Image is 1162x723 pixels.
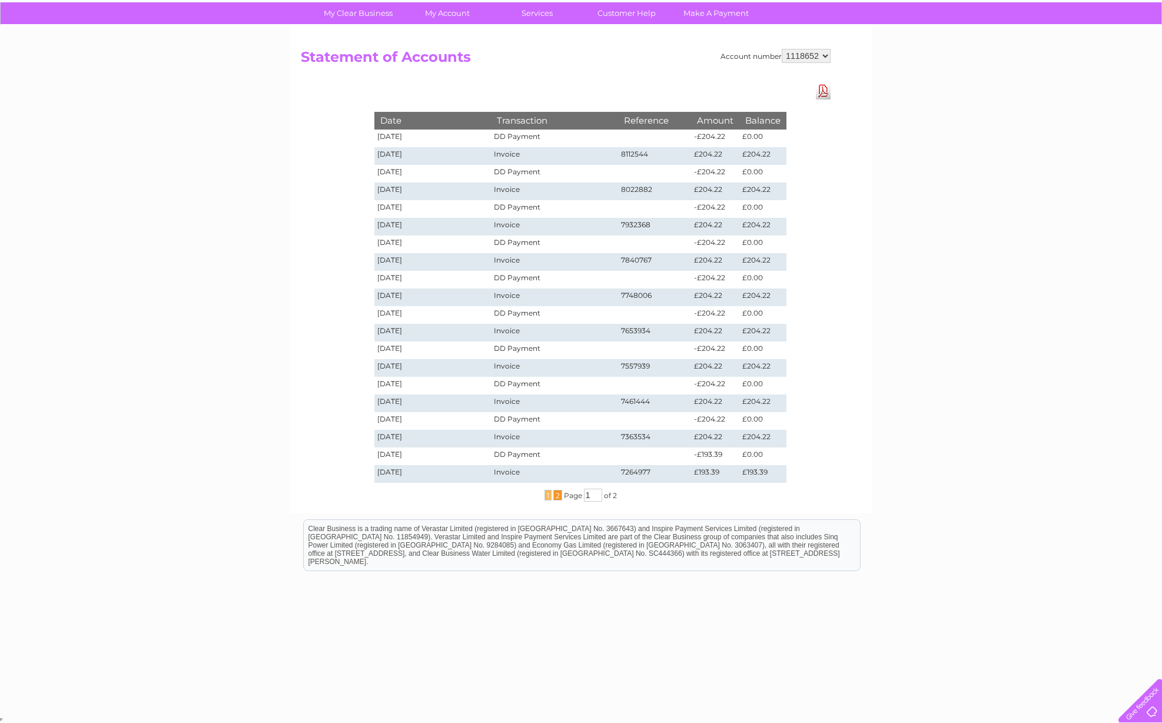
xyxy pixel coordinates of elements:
[374,253,491,271] td: [DATE]
[691,306,739,324] td: -£204.22
[739,147,786,165] td: £204.22
[668,2,765,24] a: Make A Payment
[374,447,491,465] td: [DATE]
[1017,50,1053,59] a: Telecoms
[374,412,491,430] td: [DATE]
[491,412,618,430] td: DD Payment
[491,236,618,253] td: DD Payment
[739,306,786,324] td: £0.00
[691,288,739,306] td: £204.22
[374,200,491,218] td: [DATE]
[491,394,618,412] td: Invoice
[739,324,786,341] td: £204.22
[739,218,786,236] td: £204.22
[618,112,691,129] th: Reference
[374,236,491,253] td: [DATE]
[739,236,786,253] td: £0.00
[940,6,1021,21] a: 0333 014 3131
[489,2,586,24] a: Services
[618,394,691,412] td: 7461444
[310,2,407,24] a: My Clear Business
[739,341,786,359] td: £0.00
[301,49,831,71] h2: Statement of Accounts
[374,430,491,447] td: [DATE]
[816,82,831,100] a: Download Pdf
[739,271,786,288] td: £0.00
[1123,50,1151,59] a: Log out
[491,306,618,324] td: DD Payment
[491,341,618,359] td: DD Payment
[491,165,618,183] td: DD Payment
[374,130,491,147] td: [DATE]
[691,271,739,288] td: -£204.22
[739,447,786,465] td: £0.00
[374,112,491,129] th: Date
[691,324,739,341] td: £204.22
[691,236,739,253] td: -£204.22
[984,50,1010,59] a: Energy
[691,377,739,394] td: -£204.22
[491,200,618,218] td: DD Payment
[491,465,618,483] td: Invoice
[739,130,786,147] td: £0.00
[955,50,977,59] a: Water
[739,253,786,271] td: £204.22
[739,183,786,200] td: £204.22
[739,359,786,377] td: £204.22
[491,359,618,377] td: Invoice
[545,490,552,500] span: 1
[491,183,618,200] td: Invoice
[691,430,739,447] td: £204.22
[618,324,691,341] td: 7653934
[374,306,491,324] td: [DATE]
[618,218,691,236] td: 7932368
[691,112,739,129] th: Amount
[691,200,739,218] td: -£204.22
[374,394,491,412] td: [DATE]
[691,165,739,183] td: -£204.22
[691,465,739,483] td: £193.39
[491,271,618,288] td: DD Payment
[304,6,860,57] div: Clear Business is a trading name of Verastar Limited (registered in [GEOGRAPHIC_DATA] No. 3667643...
[691,147,739,165] td: £204.22
[564,491,582,500] span: Page
[491,377,618,394] td: DD Payment
[739,112,786,129] th: Balance
[374,341,491,359] td: [DATE]
[618,430,691,447] td: 7363534
[739,430,786,447] td: £204.22
[553,490,562,500] span: 2
[739,288,786,306] td: £204.22
[618,147,691,165] td: 8112544
[374,218,491,236] td: [DATE]
[691,447,739,465] td: -£193.39
[491,430,618,447] td: Invoice
[691,218,739,236] td: £204.22
[491,447,618,465] td: DD Payment
[691,412,739,430] td: -£204.22
[491,130,618,147] td: DD Payment
[491,147,618,165] td: Invoice
[491,112,618,129] th: Transaction
[374,165,491,183] td: [DATE]
[374,271,491,288] td: [DATE]
[491,218,618,236] td: Invoice
[739,465,786,483] td: £193.39
[691,341,739,359] td: -£204.22
[618,253,691,271] td: 7840767
[613,491,617,500] span: 2
[618,359,691,377] td: 7557939
[374,377,491,394] td: [DATE]
[618,183,691,200] td: 8022882
[491,324,618,341] td: Invoice
[691,253,739,271] td: £204.22
[604,491,611,500] span: of
[1084,50,1113,59] a: Contact
[691,359,739,377] td: £204.22
[739,394,786,412] td: £204.22
[618,465,691,483] td: 7264977
[739,377,786,394] td: £0.00
[739,200,786,218] td: £0.00
[374,288,491,306] td: [DATE]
